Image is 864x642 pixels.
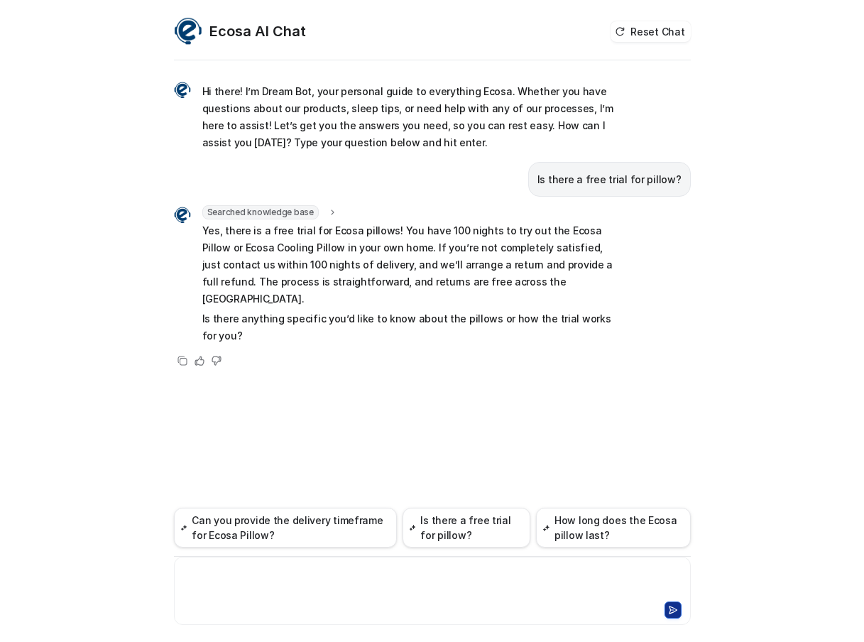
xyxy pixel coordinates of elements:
span: Searched knowledge base [202,205,319,219]
button: Is there a free trial for pillow? [403,508,531,548]
h2: Ecosa AI Chat [209,21,306,41]
p: Yes, there is a free trial for Ecosa pillows! You have 100 nights to try out the Ecosa Pillow or ... [202,222,618,308]
p: Is there anything specific you’d like to know about the pillows or how the trial works for you? [202,310,618,344]
p: Is there a free trial for pillow? [537,171,682,188]
button: Can you provide the delivery timeframe for Ecosa Pillow? [174,508,397,548]
button: Reset Chat [611,21,690,42]
img: Widget [174,17,202,45]
img: Widget [174,82,191,99]
p: Hi there! I’m Dream Bot, your personal guide to everything Ecosa. Whether you have questions abou... [202,83,618,151]
button: How long does the Ecosa pillow last? [536,508,690,548]
img: Widget [174,207,191,224]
